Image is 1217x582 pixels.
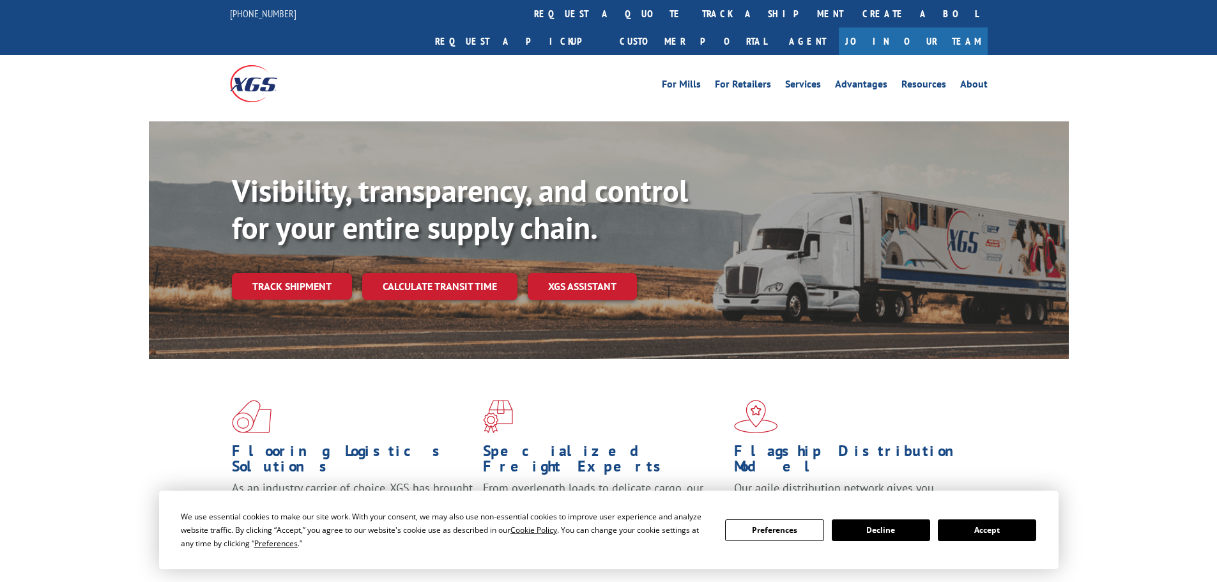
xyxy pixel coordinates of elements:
[662,79,701,93] a: For Mills
[232,400,272,433] img: xgs-icon-total-supply-chain-intelligence-red
[232,480,473,526] span: As an industry carrier of choice, XGS has brought innovation and dedication to flooring logistics...
[785,79,821,93] a: Services
[230,7,296,20] a: [PHONE_NUMBER]
[938,519,1036,541] button: Accept
[839,27,988,55] a: Join Our Team
[425,27,610,55] a: Request a pickup
[528,273,637,300] a: XGS ASSISTANT
[232,171,688,247] b: Visibility, transparency, and control for your entire supply chain.
[483,443,724,480] h1: Specialized Freight Experts
[483,400,513,433] img: xgs-icon-focused-on-flooring-red
[610,27,776,55] a: Customer Portal
[715,79,771,93] a: For Retailers
[901,79,946,93] a: Resources
[159,491,1059,569] div: Cookie Consent Prompt
[734,443,976,480] h1: Flagship Distribution Model
[725,519,823,541] button: Preferences
[832,519,930,541] button: Decline
[960,79,988,93] a: About
[483,480,724,537] p: From overlength loads to delicate cargo, our experienced staff knows the best way to move your fr...
[362,273,517,300] a: Calculate transit time
[254,538,298,549] span: Preferences
[510,525,557,535] span: Cookie Policy
[776,27,839,55] a: Agent
[181,510,710,550] div: We use essential cookies to make our site work. With your consent, we may also use non-essential ...
[734,480,969,510] span: Our agile distribution network gives you nationwide inventory management on demand.
[232,443,473,480] h1: Flooring Logistics Solutions
[232,273,352,300] a: Track shipment
[734,400,778,433] img: xgs-icon-flagship-distribution-model-red
[835,79,887,93] a: Advantages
